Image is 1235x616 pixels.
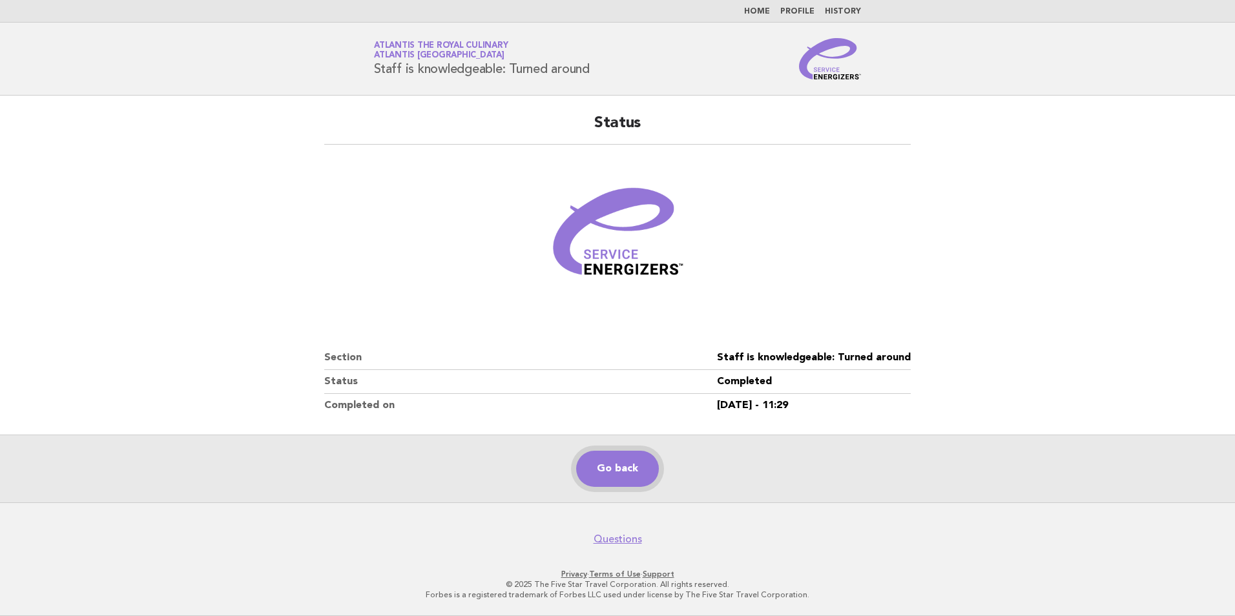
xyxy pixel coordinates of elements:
a: Privacy [561,570,587,579]
dt: Completed on [324,394,717,417]
a: Terms of Use [589,570,641,579]
img: Service Energizers [799,38,861,79]
dd: Staff is knowledgeable: Turned around [717,346,911,370]
a: Questions [594,533,642,546]
a: Profile [780,8,815,15]
dt: Section [324,346,717,370]
a: Atlantis the Royal CulinaryAtlantis [GEOGRAPHIC_DATA] [374,41,508,59]
h1: Staff is knowledgeable: Turned around [374,42,590,76]
img: Verified [540,160,695,315]
dt: Status [324,370,717,394]
a: History [825,8,861,15]
dd: [DATE] - 11:29 [717,394,911,417]
a: Home [744,8,770,15]
span: Atlantis [GEOGRAPHIC_DATA] [374,52,504,60]
p: Forbes is a registered trademark of Forbes LLC used under license by The Five Star Travel Corpora... [222,590,1013,600]
h2: Status [324,113,911,145]
p: · · [222,569,1013,579]
p: © 2025 The Five Star Travel Corporation. All rights reserved. [222,579,1013,590]
dd: Completed [717,370,911,394]
a: Go back [576,451,659,487]
a: Support [643,570,674,579]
